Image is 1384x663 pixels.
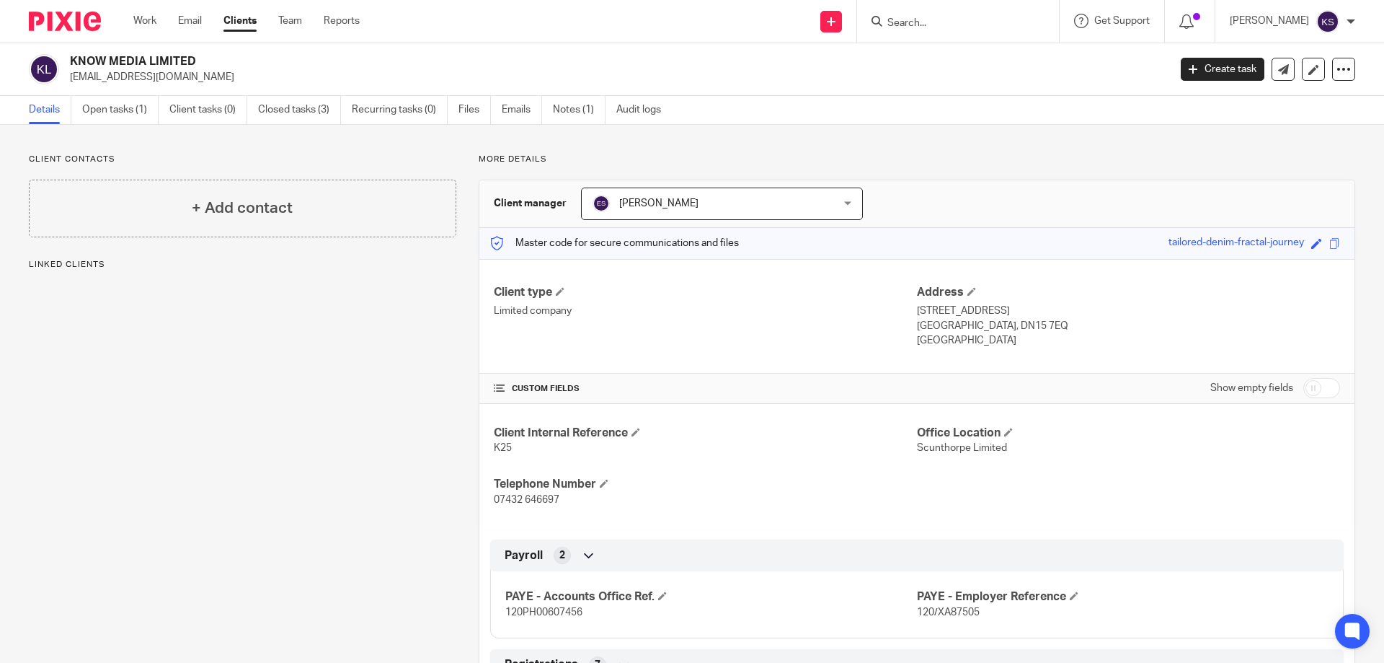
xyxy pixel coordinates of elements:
[494,426,917,441] h4: Client Internal Reference
[1181,58,1264,81] a: Create task
[494,477,917,492] h4: Telephone Number
[494,304,917,318] p: Limited company
[917,285,1340,300] h4: Address
[917,607,980,618] span: 120/XA87505
[479,154,1355,165] p: More details
[494,196,567,211] h3: Client manager
[917,589,1328,605] h4: PAYE - Employer Reference
[29,12,101,31] img: Pixie
[278,14,302,28] a: Team
[1094,16,1150,26] span: Get Support
[258,96,341,124] a: Closed tasks (3)
[505,548,543,563] span: Payroll
[29,54,59,84] img: svg%3E
[494,285,917,300] h4: Client type
[29,259,456,271] p: Linked clients
[352,96,448,124] a: Recurring tasks (0)
[178,14,202,28] a: Email
[559,548,565,563] span: 2
[1168,235,1304,252] div: tailored-denim-fractal-journey
[494,443,512,453] span: K25
[917,443,1007,453] span: Scunthorpe Limited
[593,195,610,212] img: svg%3E
[616,96,672,124] a: Audit logs
[192,197,293,219] h4: + Add contact
[1230,14,1309,28] p: [PERSON_NAME]
[619,198,698,208] span: [PERSON_NAME]
[502,96,542,124] a: Emails
[553,96,605,124] a: Notes (1)
[1210,381,1293,395] label: Show empty fields
[29,154,456,165] p: Client contacts
[324,14,360,28] a: Reports
[223,14,257,28] a: Clients
[917,319,1340,333] p: [GEOGRAPHIC_DATA], DN15 7EQ
[917,426,1340,441] h4: Office Location
[169,96,247,124] a: Client tasks (0)
[1316,10,1339,33] img: svg%3E
[917,304,1340,318] p: [STREET_ADDRESS]
[133,14,156,28] a: Work
[70,70,1159,84] p: [EMAIL_ADDRESS][DOMAIN_NAME]
[29,96,71,124] a: Details
[494,383,917,395] h4: CUSTOM FIELDS
[70,54,941,69] h2: KNOW MEDIA LIMITED
[505,607,582,618] span: 120PH00607456
[82,96,159,124] a: Open tasks (1)
[490,236,739,250] p: Master code for secure communications and files
[886,17,1016,30] input: Search
[494,495,559,505] span: 07432 646697
[917,333,1340,348] p: [GEOGRAPHIC_DATA]
[505,589,917,605] h4: PAYE - Accounts Office Ref.
[458,96,491,124] a: Files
